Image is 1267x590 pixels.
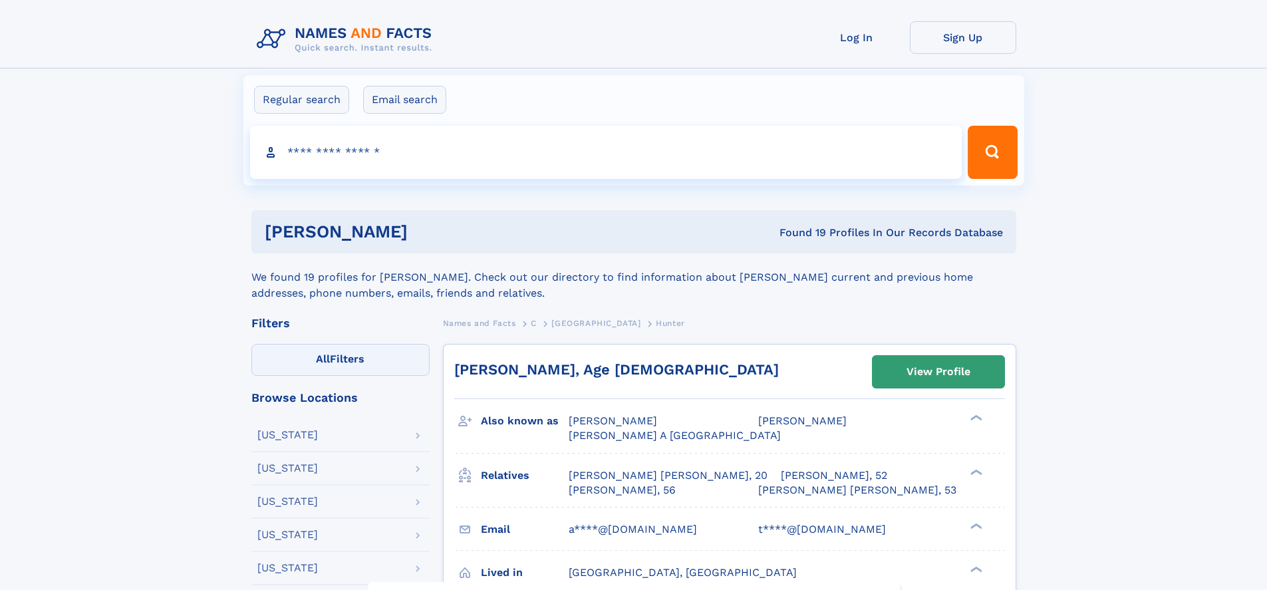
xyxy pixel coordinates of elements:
[873,356,1004,388] a: View Profile
[569,468,768,483] a: [PERSON_NAME] [PERSON_NAME], 20
[254,86,349,114] label: Regular search
[257,563,318,573] div: [US_STATE]
[257,463,318,474] div: [US_STATE]
[910,21,1016,54] a: Sign Up
[316,353,330,365] span: All
[481,410,569,432] h3: Also known as
[443,315,516,331] a: Names and Facts
[569,483,676,498] a: [PERSON_NAME], 56
[967,414,983,422] div: ❯
[758,483,956,498] a: [PERSON_NAME] [PERSON_NAME], 53
[481,518,569,541] h3: Email
[593,225,1003,240] div: Found 19 Profiles In Our Records Database
[967,565,983,573] div: ❯
[569,414,657,427] span: [PERSON_NAME]
[781,468,887,483] a: [PERSON_NAME], 52
[531,319,537,328] span: C
[251,392,430,404] div: Browse Locations
[481,561,569,584] h3: Lived in
[251,253,1016,301] div: We found 19 profiles for [PERSON_NAME]. Check out our directory to find information about [PERSON...
[551,319,640,328] span: [GEOGRAPHIC_DATA]
[758,414,847,427] span: [PERSON_NAME]
[803,21,910,54] a: Log In
[257,430,318,440] div: [US_STATE]
[363,86,446,114] label: Email search
[257,529,318,540] div: [US_STATE]
[257,496,318,507] div: [US_STATE]
[656,319,685,328] span: Hunter
[251,344,430,376] label: Filters
[250,126,962,179] input: search input
[251,21,443,57] img: Logo Names and Facts
[967,468,983,476] div: ❯
[968,126,1017,179] button: Search Button
[454,361,779,378] a: [PERSON_NAME], Age [DEMOGRAPHIC_DATA]
[531,315,537,331] a: C
[551,315,640,331] a: [GEOGRAPHIC_DATA]
[265,223,594,240] h1: [PERSON_NAME]
[251,317,430,329] div: Filters
[569,429,781,442] span: [PERSON_NAME] A [GEOGRAPHIC_DATA]
[967,521,983,530] div: ❯
[907,357,970,387] div: View Profile
[569,566,797,579] span: [GEOGRAPHIC_DATA], [GEOGRAPHIC_DATA]
[481,464,569,487] h3: Relatives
